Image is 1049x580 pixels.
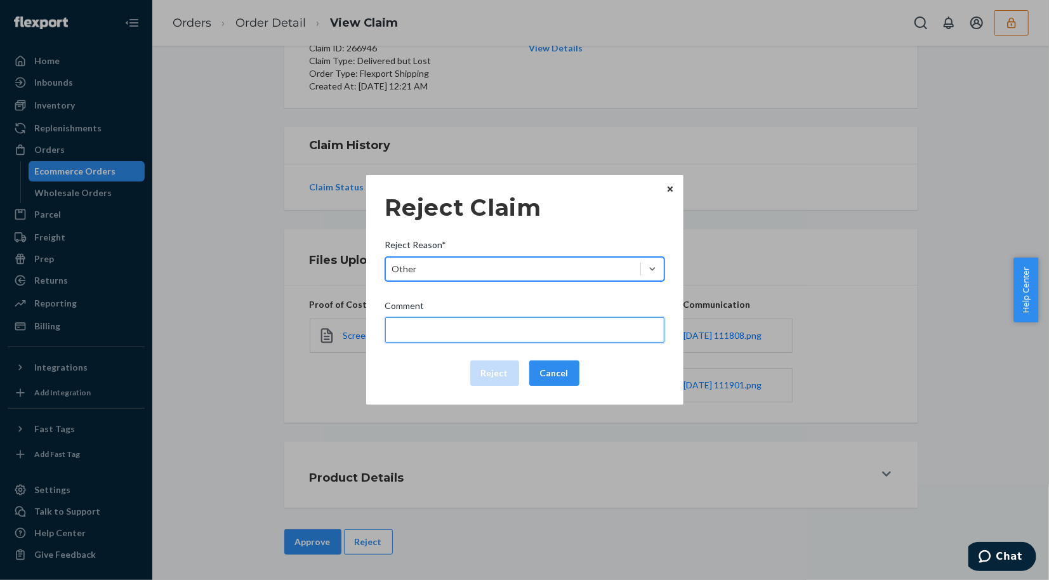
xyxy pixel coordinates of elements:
[385,239,447,256] span: Reject Reason*
[385,300,425,317] span: Comment
[529,360,579,386] button: Cancel
[385,317,664,343] input: Comment
[470,360,519,386] button: Reject
[28,9,54,20] span: Chat
[385,194,664,221] h3: Reject Claim
[664,181,676,195] button: Close
[392,263,417,275] div: Other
